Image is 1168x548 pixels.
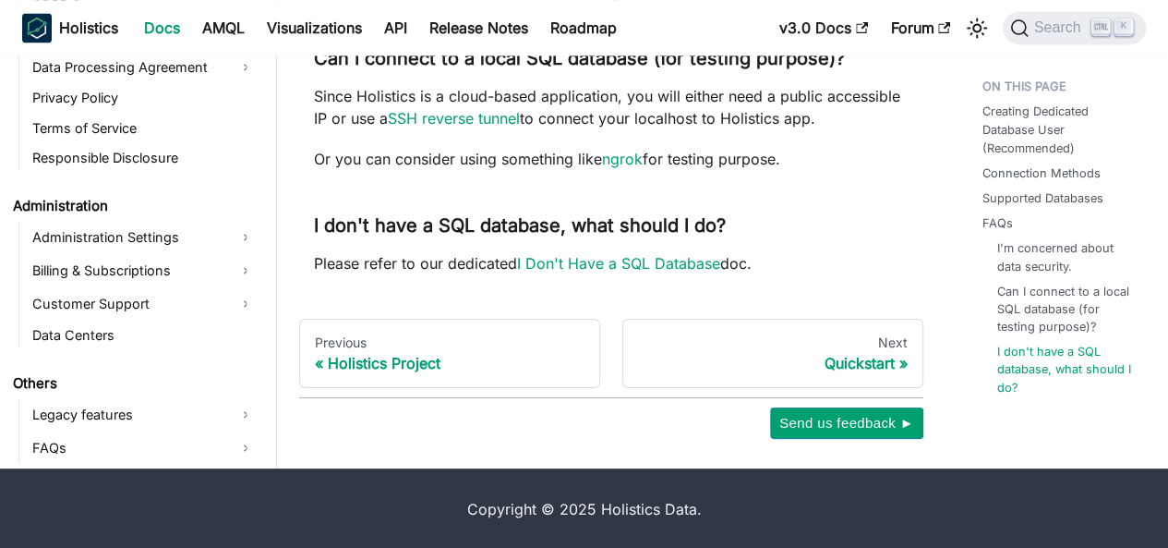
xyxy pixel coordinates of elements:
p: Since Holistics is a cloud-based application, you will either need a public accessible IP or use ... [314,85,909,129]
a: Creating Dedicated Database User (Recommended) [982,103,1138,156]
a: Customer Support [27,288,260,318]
a: Billing & Subscriptions [27,255,260,285]
a: ngrok [602,150,643,168]
a: Connection Methods [982,164,1101,181]
a: FAQs [27,432,260,462]
a: API [373,13,418,43]
a: Responsible Disclosure [27,144,260,170]
a: Forum [879,13,961,43]
a: Administration [7,192,260,218]
a: Visualizations [256,13,373,43]
kbd: K [1114,18,1133,35]
h3: Can I connect to a local SQL database (for testing purpose)? [314,47,909,70]
a: PreviousHolistics Project [299,319,600,389]
a: Terms of Service [27,115,260,140]
button: Send us feedback ► [770,408,923,439]
a: Legacy features [27,399,260,429]
a: Supported Databases [982,189,1103,206]
h3: I don't have a SQL database, what should I do? [314,214,909,237]
a: Others [7,370,260,396]
a: I Don't Have a SQL Database [517,254,720,273]
a: Roadmap [539,13,628,43]
div: Previous [315,335,584,351]
p: Please refer to our dedicated doc. [314,252,909,274]
a: NextQuickstart [622,319,923,389]
nav: Docs pages [299,319,923,389]
a: Data Processing Agreement [27,52,260,81]
a: HolisticsHolistics [22,13,118,43]
a: I don't have a SQL database, what should I do? [997,342,1131,396]
a: Can I connect to a local SQL database (for testing purpose)? [997,282,1131,335]
div: Next [638,335,908,351]
a: AMQL [191,13,256,43]
a: Administration Settings [27,222,260,251]
span: Send us feedback ► [779,411,914,435]
a: Data Centers [27,322,260,347]
a: Privacy Policy [27,85,260,111]
div: Copyright © 2025 Holistics Data. [80,498,1089,520]
a: SSH reverse tunnel [388,109,520,128]
a: I'm concerned about data security. [997,238,1131,274]
button: Search (Ctrl+K) [1003,11,1146,44]
b: Holistics [59,17,118,39]
a: Release Notes [418,13,539,43]
a: Docs [133,13,191,43]
img: Holistics [22,13,52,43]
div: Quickstart [638,354,908,372]
a: v3.0 Docs [768,13,879,43]
a: FAQs [982,213,1013,231]
button: Switch between dark and light mode (currently light mode) [962,13,992,43]
div: Holistics Project [315,354,584,372]
span: Search [1029,19,1092,36]
p: Or you can consider using something like for testing purpose. [314,148,909,170]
